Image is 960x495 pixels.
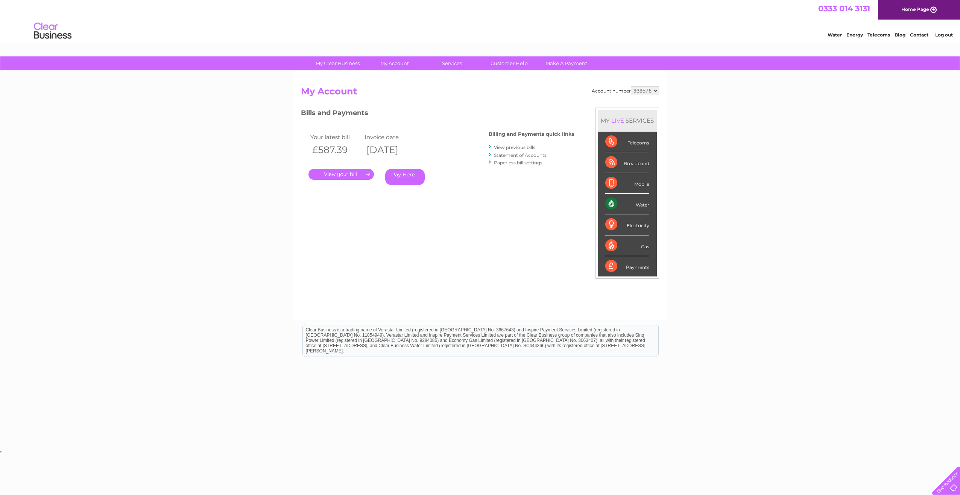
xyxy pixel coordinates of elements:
[308,132,363,142] td: Your latest bill
[308,169,374,180] a: .
[307,56,369,70] a: My Clear Business
[605,194,649,214] div: Water
[301,86,659,100] h2: My Account
[605,214,649,235] div: Electricity
[494,160,542,166] a: Paperless bill settings
[818,4,870,13] a: 0333 014 3131
[478,56,540,70] a: Customer Help
[363,132,417,142] td: Invoice date
[308,142,363,158] th: £587.39
[910,32,928,38] a: Contact
[303,4,658,36] div: Clear Business is a trading name of Verastar Limited (registered in [GEOGRAPHIC_DATA] No. 3667643...
[494,152,547,158] a: Statement of Accounts
[605,132,649,152] div: Telecoms
[605,152,649,173] div: Broadband
[605,173,649,194] div: Mobile
[605,235,649,256] div: Gas
[605,256,649,276] div: Payments
[385,169,425,185] a: Pay Here
[867,32,890,38] a: Telecoms
[895,32,905,38] a: Blog
[828,32,842,38] a: Water
[421,56,483,70] a: Services
[592,86,659,95] div: Account number
[489,131,574,137] h4: Billing and Payments quick links
[33,20,72,43] img: logo.png
[935,32,953,38] a: Log out
[598,110,657,131] div: MY SERVICES
[494,144,535,150] a: View previous bills
[301,108,574,121] h3: Bills and Payments
[610,117,626,124] div: LIVE
[363,142,417,158] th: [DATE]
[535,56,597,70] a: Make A Payment
[846,32,863,38] a: Energy
[364,56,426,70] a: My Account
